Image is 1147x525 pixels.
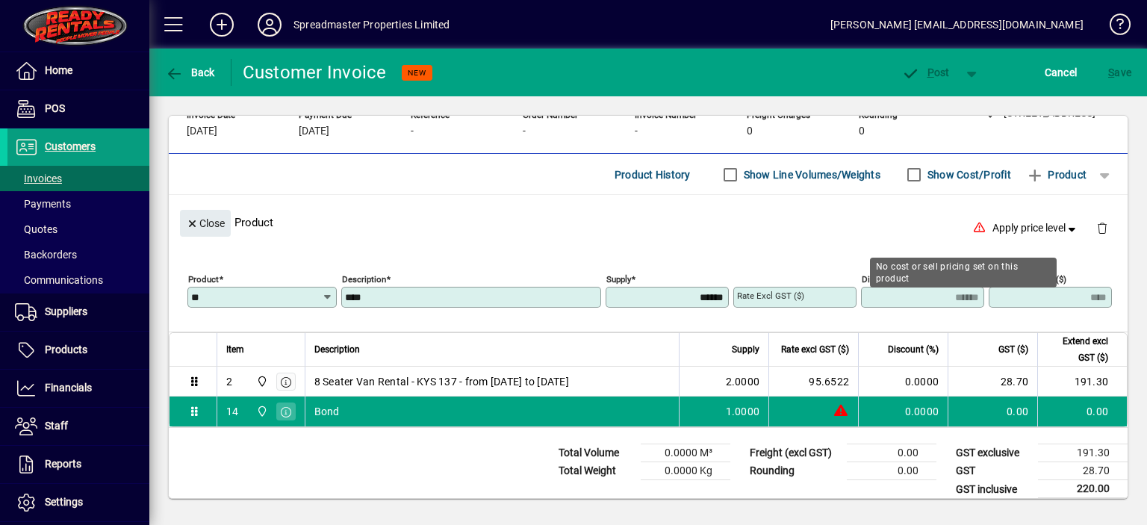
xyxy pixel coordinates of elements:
[641,444,730,462] td: 0.0000 M³
[742,462,847,480] td: Rounding
[781,341,849,358] span: Rate excl GST ($)
[830,13,1084,37] div: [PERSON_NAME] [EMAIL_ADDRESS][DOMAIN_NAME]
[1108,66,1114,78] span: S
[778,374,849,389] div: 95.6522
[927,66,934,78] span: P
[226,374,232,389] div: 2
[1045,60,1078,84] span: Cancel
[901,66,950,78] span: ost
[188,274,219,285] mat-label: Product
[615,163,691,187] span: Product History
[1038,444,1128,462] td: 191.30
[747,125,753,137] span: 0
[7,332,149,369] a: Products
[1098,3,1128,52] a: Knowledge Base
[45,140,96,152] span: Customers
[1037,397,1127,426] td: 0.00
[635,125,638,137] span: -
[7,408,149,445] a: Staff
[732,341,759,358] span: Supply
[7,166,149,191] a: Invoices
[299,125,329,137] span: [DATE]
[7,484,149,521] a: Settings
[742,444,847,462] td: Freight (excl GST)
[998,341,1028,358] span: GST ($)
[859,125,865,137] span: 0
[862,274,910,285] mat-label: Discount (%)
[149,59,231,86] app-page-header-button: Back
[948,480,1038,499] td: GST inclusive
[870,258,1057,288] div: No cost or sell pricing set on this product
[169,195,1128,249] div: Product
[45,382,92,394] span: Financials
[948,462,1038,480] td: GST
[858,397,948,426] td: 0.0000
[737,291,804,301] mat-label: Rate excl GST ($)
[293,13,450,37] div: Spreadmaster Properties Limited
[1037,367,1127,397] td: 191.30
[7,370,149,407] a: Financials
[226,341,244,358] span: Item
[45,496,83,508] span: Settings
[246,11,293,38] button: Profile
[551,444,641,462] td: Total Volume
[1026,163,1087,187] span: Product
[252,403,270,420] span: 965 State Highway 2
[45,458,81,470] span: Reports
[45,305,87,317] span: Suppliers
[888,341,939,358] span: Discount (%)
[7,242,149,267] a: Backorders
[314,404,340,419] span: Bond
[948,444,1038,462] td: GST exclusive
[180,210,231,237] button: Close
[7,217,149,242] a: Quotes
[411,125,414,137] span: -
[252,373,270,390] span: 965 State Highway 2
[226,404,239,419] div: 14
[894,59,957,86] button: Post
[1084,221,1120,234] app-page-header-button: Delete
[243,60,387,84] div: Customer Invoice
[606,274,631,285] mat-label: Supply
[45,102,65,114] span: POS
[847,444,936,462] td: 0.00
[1038,462,1128,480] td: 28.70
[741,167,880,182] label: Show Line Volumes/Weights
[1108,60,1131,84] span: ave
[15,274,103,286] span: Communications
[314,374,569,389] span: 8 Seater Van Rental - KYS 137 - from [DATE] to [DATE]
[176,216,234,229] app-page-header-button: Close
[342,274,386,285] mat-label: Description
[7,191,149,217] a: Payments
[45,344,87,355] span: Products
[992,220,1079,236] span: Apply price level
[523,125,526,137] span: -
[187,125,217,137] span: [DATE]
[1084,210,1120,246] button: Delete
[551,462,641,480] td: Total Weight
[7,293,149,331] a: Suppliers
[15,173,62,184] span: Invoices
[726,404,760,419] span: 1.0000
[948,367,1037,397] td: 28.70
[1104,59,1135,86] button: Save
[1047,333,1108,366] span: Extend excl GST ($)
[858,367,948,397] td: 0.0000
[948,397,1037,426] td: 0.00
[165,66,215,78] span: Back
[15,249,77,261] span: Backorders
[924,167,1011,182] label: Show Cost/Profit
[7,446,149,483] a: Reports
[609,161,697,188] button: Product History
[15,223,57,235] span: Quotes
[7,52,149,90] a: Home
[45,64,72,76] span: Home
[7,90,149,128] a: POS
[7,267,149,293] a: Communications
[408,68,426,78] span: NEW
[161,59,219,86] button: Back
[1041,59,1081,86] button: Cancel
[1038,480,1128,499] td: 220.00
[314,341,360,358] span: Description
[186,211,225,236] span: Close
